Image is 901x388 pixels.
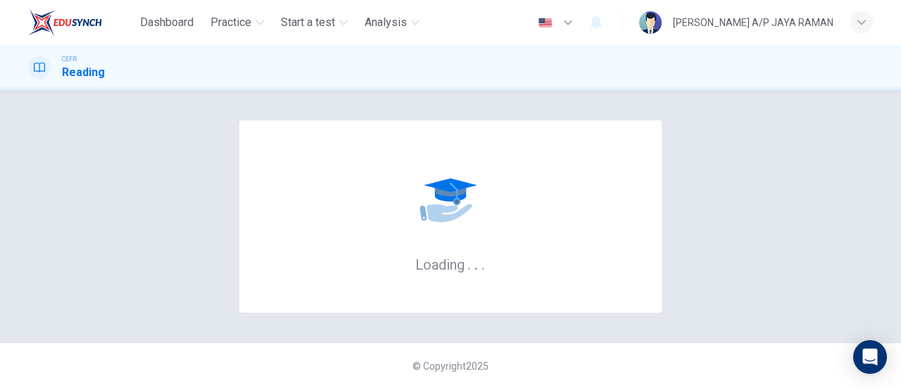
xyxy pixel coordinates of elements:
[205,10,270,35] button: Practice
[853,340,887,374] div: Open Intercom Messenger
[281,14,335,31] span: Start a test
[673,14,833,31] div: [PERSON_NAME] A/P JAYA RAMAN
[28,8,102,37] img: EduSynch logo
[62,64,105,81] h1: Reading
[639,11,662,34] img: Profile picture
[415,255,486,273] h6: Loading
[134,10,199,35] button: Dashboard
[28,8,134,37] a: EduSynch logo
[412,361,489,372] span: © Copyright 2025
[474,251,479,275] h6: .
[359,10,425,35] button: Analysis
[62,54,77,64] span: CEFR
[467,251,472,275] h6: .
[536,18,554,28] img: en
[481,251,486,275] h6: .
[275,10,353,35] button: Start a test
[365,14,407,31] span: Analysis
[140,14,194,31] span: Dashboard
[210,14,251,31] span: Practice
